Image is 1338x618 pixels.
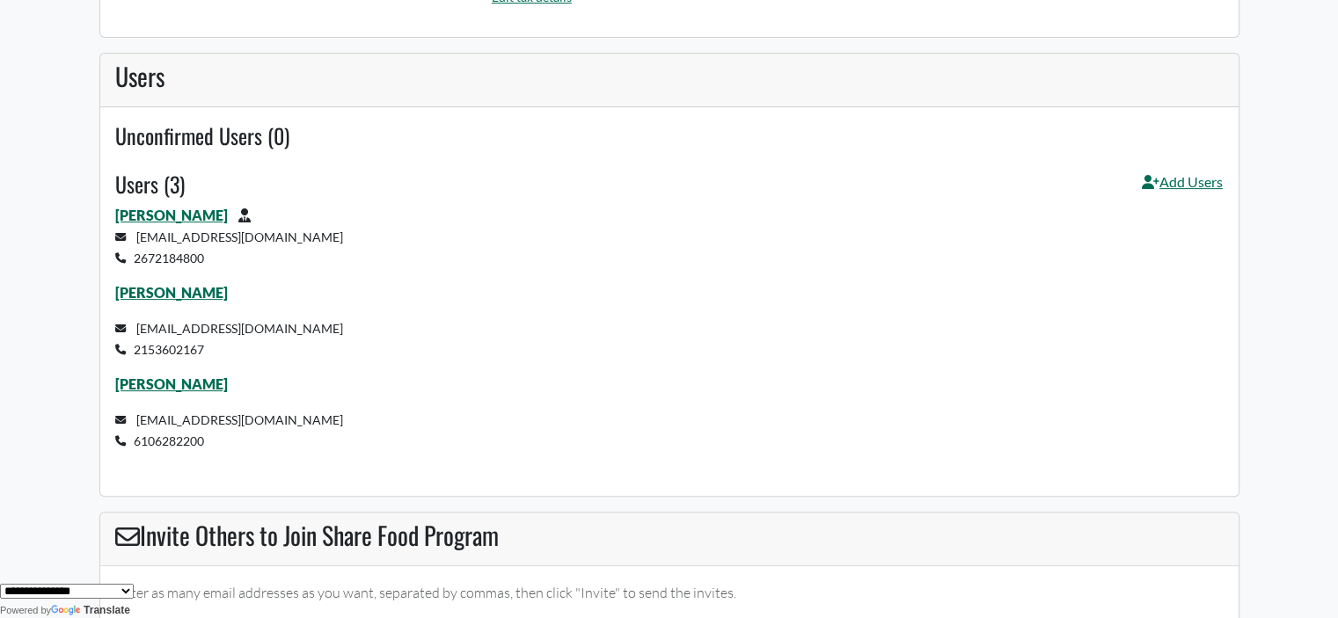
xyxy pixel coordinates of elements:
h3: Invite Others to Join Share Food Program [115,520,1223,550]
a: Add Users [1142,171,1223,205]
img: Google Translate [51,605,84,617]
a: [PERSON_NAME] [115,207,228,223]
small: [EMAIL_ADDRESS][DOMAIN_NAME] 2672184800 [115,229,343,265]
small: [EMAIL_ADDRESS][DOMAIN_NAME] 6106282200 [115,412,343,448]
a: Translate [51,604,130,616]
h4: Unconfirmed Users (0) [115,123,1223,149]
h4: Users (3) [115,171,185,197]
h3: Users [115,62,1223,91]
a: [PERSON_NAME] [115,375,228,392]
small: [EMAIL_ADDRESS][DOMAIN_NAME] 2153602167 [115,321,343,357]
a: [PERSON_NAME] [115,284,228,301]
